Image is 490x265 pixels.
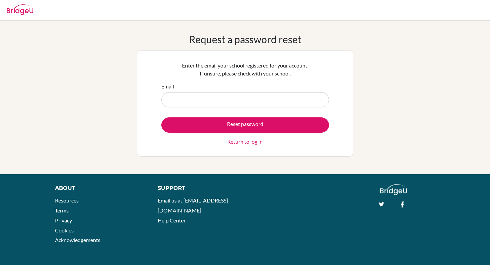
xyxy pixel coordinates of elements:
[55,197,79,203] a: Resources
[158,217,186,223] a: Help Center
[227,138,263,146] a: Return to log in
[161,82,174,90] label: Email
[55,237,100,243] a: Acknowledgements
[161,117,329,133] button: Reset password
[158,184,238,192] div: Support
[55,227,74,233] a: Cookies
[189,33,301,45] h1: Request a password reset
[55,207,69,213] a: Terms
[380,184,407,195] img: logo_white@2x-f4f0deed5e89b7ecb1c2cc34c3e3d731f90f0f143d5ea2071677605dd97b5244.png
[55,184,143,192] div: About
[161,62,329,77] p: Enter the email your school registered for your account. If unsure, please check with your school.
[7,4,33,15] img: Bridge-U
[158,197,228,213] a: Email us at [EMAIL_ADDRESS][DOMAIN_NAME]
[55,217,72,223] a: Privacy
